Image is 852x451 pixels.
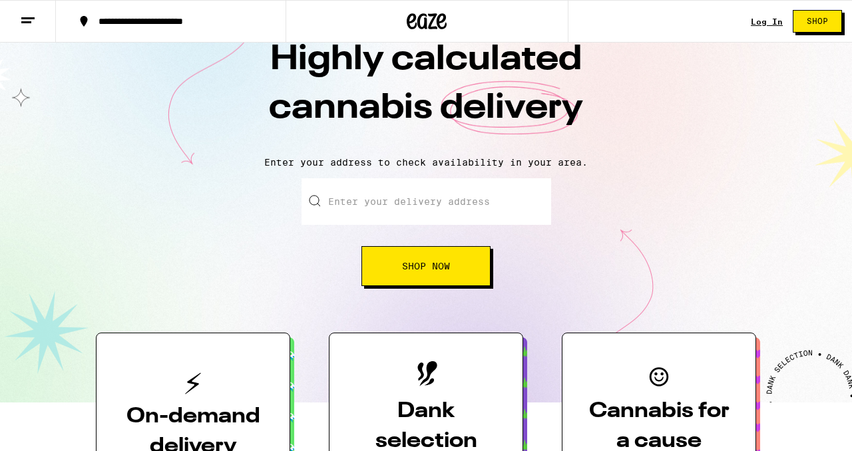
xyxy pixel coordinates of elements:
[793,10,842,33] button: Shop
[783,10,852,33] a: Shop
[751,17,783,26] a: Log In
[193,36,659,146] h1: Highly calculated cannabis delivery
[13,157,839,168] p: Enter your address to check availability in your area.
[8,9,96,20] span: Hi. Need any help?
[302,178,551,225] input: Enter your delivery address
[807,17,828,25] span: Shop
[402,261,450,271] span: Shop Now
[361,246,491,286] button: Shop Now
